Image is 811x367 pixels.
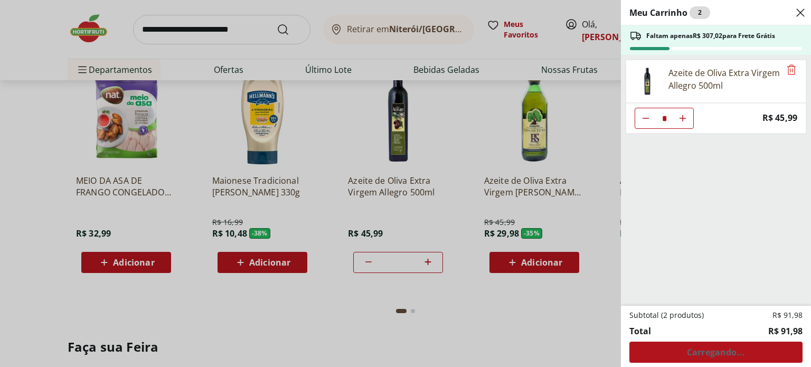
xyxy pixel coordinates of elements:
button: Remove [785,64,798,77]
span: R$ 91,98 [768,325,803,337]
span: Faltam apenas R$ 307,02 para Frete Grátis [646,32,775,40]
h2: Meu Carrinho [629,6,710,19]
button: Aumentar Quantidade [672,108,693,129]
span: Subtotal (2 produtos) [629,310,704,321]
button: Diminuir Quantidade [635,108,656,129]
input: Quantidade Atual [656,108,672,128]
span: R$ 91,98 [772,310,803,321]
div: Azeite de Oliva Extra Virgem Allegro 500ml [668,67,780,92]
span: Total [629,325,651,337]
div: 2 [690,6,710,19]
span: R$ 45,99 [762,111,797,125]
